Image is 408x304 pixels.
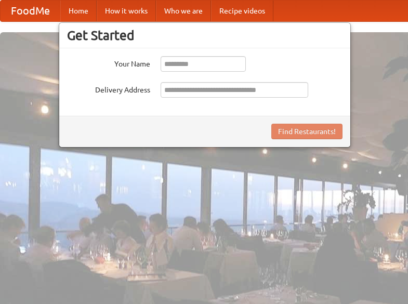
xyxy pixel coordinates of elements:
[97,1,156,21] a: How it works
[60,1,97,21] a: Home
[67,82,150,95] label: Delivery Address
[1,1,60,21] a: FoodMe
[67,28,343,43] h3: Get Started
[156,1,211,21] a: Who we are
[211,1,273,21] a: Recipe videos
[67,56,150,69] label: Your Name
[271,124,343,139] button: Find Restaurants!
